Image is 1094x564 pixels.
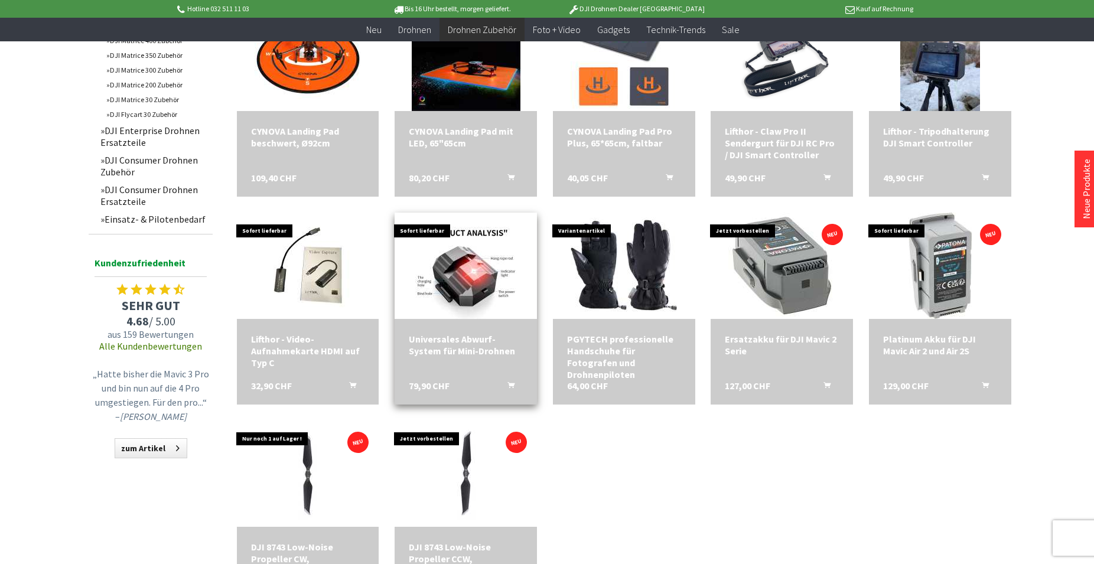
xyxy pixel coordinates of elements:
[725,333,839,357] div: Ersatzakku für DJI Mavic 2 Serie
[409,125,523,149] a: CYNOVA Landing Pad mit LED, 65"65cm 80,20 CHF In den Warenkorb
[533,24,581,35] span: Foto + Video
[100,63,213,77] a: DJI Matrice 300 Zubehör
[567,125,681,149] div: CYNOVA Landing Pad Pro Plus, 65*65cm, faltbar
[366,24,382,35] span: Neu
[390,18,439,42] a: Drohnen
[493,380,522,395] button: In den Warenkorb
[1080,159,1092,219] a: Neue Produkte
[100,92,213,107] a: DJI Matrice 30 Zubehör
[359,2,543,16] p: Bis 16 Uhr bestellt, morgen geliefert.
[567,380,608,392] span: 64,00 CHF
[883,333,997,357] div: Platinum Akku für DJI Mavic Air 2 und Air 2S
[89,328,213,340] span: aus 159 Bewertungen
[571,213,677,319] img: PGYTECH professionelle Handschuhe für Fotografen und Drohnenpiloten
[883,125,997,149] a: Lifthor - Tripodhalterung DJI Smart Controller 49,90 CHF In den Warenkorb
[89,297,213,314] span: SEHR GUT
[544,2,728,16] p: DJI Drohnen Dealer [GEOGRAPHIC_DATA]
[909,213,972,319] img: Platinum Akku für DJI Mavic Air 2 und Air 2S
[412,5,520,111] img: CYNOVA Landing Pad mit LED, 65"65cm
[493,172,522,187] button: In den Warenkorb
[409,333,523,357] a: Universales Abwurf-System für Mini-Drohnen 79,90 CHF In den Warenkorb
[597,24,630,35] span: Gadgets
[646,24,705,35] span: Technik-Trends
[725,172,766,184] span: 49,90 CHF
[724,5,840,111] img: Lifthor - Claw Pro II Sendergurt für DJI RC Pro / DJI Smart Controller
[251,125,365,149] a: CYNOVA Landing Pad beschwert, Ø92cm 109,40 CHF
[92,367,210,423] p: „Hatte bisher die Mavic 3 Pro und bin nun auf die 4 Pro umgestiegen. Für den pro...“ –
[725,333,839,357] a: Ersatzakku für DJI Mavic 2 Serie 127,00 CHF In den Warenkorb
[115,438,187,458] a: zum Artikel
[728,2,913,16] p: Kauf auf Rechnung
[448,24,516,35] span: Drohnen Zubehör
[251,380,292,392] span: 32,90 CHF
[89,314,213,328] span: / 5.00
[409,172,450,184] span: 80,20 CHF
[722,24,740,35] span: Sale
[95,181,213,210] a: DJI Consumer Drohnen Ersatzteile
[567,333,681,380] div: PGYTECH professionelle Handschuhe für Fotografen und Drohnenpiloten
[100,48,213,63] a: DJI Matrice 350 Zubehör
[900,5,980,111] img: Lifthor - Tripodhalterung DJI Smart Controller
[255,213,361,319] img: Lifthor - Video-Aufnahmekarte HDMI auf Typ C
[175,2,359,16] p: Hotline 032 511 11 03
[968,380,996,395] button: In den Warenkorb
[100,107,213,122] a: DJI Flycart 30 Zubehör
[567,333,681,380] a: PGYTECH professionelle Handschuhe für Fotografen und Drohnenpiloten 64,00 CHF
[251,172,297,184] span: 109,40 CHF
[725,125,839,161] a: Lifthor - Claw Pro II Sendergurt für DJI RC Pro / DJI Smart Controller 49,90 CHF In den Warenkorb
[415,213,516,319] img: Universales Abwurf-System für Mini-Drohnen
[251,333,365,369] div: Lifthor - Video-Aufnahmekarte HDMI auf Typ C
[571,5,677,111] img: CYNOVA Landing Pad Pro Plus, 65*65cm, faltbar
[728,213,836,319] img: Ersatzakku für DJI Mavic 2 Serie
[638,18,714,42] a: Technik-Trends
[883,333,997,357] a: Platinum Akku für DJI Mavic Air 2 und Air 2S 129,00 CHF In den Warenkorb
[589,18,638,42] a: Gadgets
[652,172,680,187] button: In den Warenkorb
[725,125,839,161] div: Lifthor - Claw Pro II Sendergurt für DJI RC Pro / DJI Smart Controller
[100,77,213,92] a: DJI Matrice 200 Zubehör
[251,125,365,149] div: CYNOVA Landing Pad beschwert, Ø92cm
[255,5,361,111] img: CYNOVA Landing Pad beschwert, Ø92cm
[398,24,431,35] span: Drohnen
[358,18,390,42] a: Neu
[968,172,996,187] button: In den Warenkorb
[809,172,838,187] button: In den Warenkorb
[409,333,523,357] div: Universales Abwurf-System für Mini-Drohnen
[95,151,213,181] a: DJI Consumer Drohnen Zubehör
[395,420,537,527] img: DJI 8743 Low-Noise Propeller CCW, linksdrehend
[335,380,363,395] button: In den Warenkorb
[95,210,213,228] a: Einsatz- & Pilotenbedarf
[120,410,187,422] em: [PERSON_NAME]
[809,380,838,395] button: In den Warenkorb
[714,18,748,42] a: Sale
[409,380,450,392] span: 79,90 CHF
[237,420,379,527] img: DJI 8743 Low-Noise Propeller CW, rechtsdrehend
[126,314,149,328] span: 4.68
[883,125,997,149] div: Lifthor - Tripodhalterung DJI Smart Controller
[883,380,929,392] span: 129,00 CHF
[95,122,213,151] a: DJI Enterprise Drohnen Ersatzteile
[725,380,770,392] span: 127,00 CHF
[251,333,365,369] a: Lifthor - Video-Aufnahmekarte HDMI auf Typ C 32,90 CHF In den Warenkorb
[567,125,681,149] a: CYNOVA Landing Pad Pro Plus, 65*65cm, faltbar 40,05 CHF In den Warenkorb
[409,125,523,149] div: CYNOVA Landing Pad mit LED, 65"65cm
[95,255,207,277] span: Kundenzufriedenheit
[883,172,924,184] span: 49,90 CHF
[99,340,202,352] a: Alle Kundenbewertungen
[567,172,608,184] span: 40,05 CHF
[525,18,589,42] a: Foto + Video
[439,18,525,42] a: Drohnen Zubehör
